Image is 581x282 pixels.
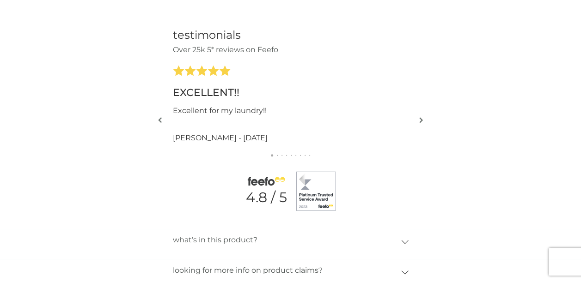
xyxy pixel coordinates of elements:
img: feefo logo [245,177,287,186]
p: 4.8 / 5 [246,189,287,206]
img: left-arrow.svg [158,117,162,124]
p: looking for more info on product claims? [173,260,323,281]
p: what’s in this product? [173,229,257,251]
p: [PERSON_NAME] - [DATE] [173,132,268,144]
h3: EXCELLENT!! [173,86,239,100]
p: Over 25k 5* reviews on Feefo [173,44,409,56]
img: feefo badge [296,172,336,211]
p: Excellent for my laundry!! [173,105,267,117]
img: right-arrow.svg [419,117,423,124]
h2: testimonials [173,29,409,42]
